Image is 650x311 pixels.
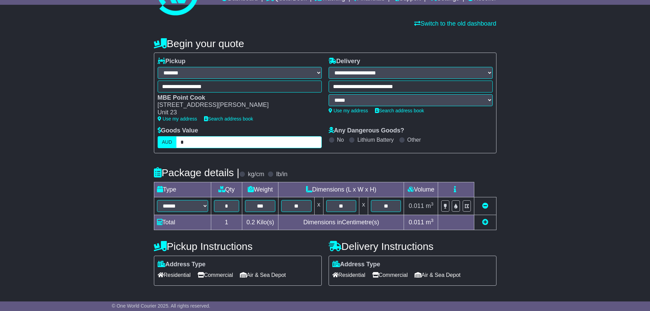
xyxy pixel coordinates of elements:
label: Other [407,137,421,143]
label: AUD [158,136,177,148]
a: Add new item [482,219,488,226]
td: x [314,197,323,215]
span: Residential [332,270,365,280]
label: Pickup [158,58,186,65]
a: Search address book [204,116,253,122]
div: Unit 23 [158,109,315,116]
span: 0.2 [246,219,255,226]
h4: Delivery Instructions [329,241,496,252]
td: x [359,197,368,215]
sup: 3 [431,201,434,207]
td: Dimensions in Centimetre(s) [278,215,404,230]
h4: Begin your quote [154,38,496,49]
a: Switch to the old dashboard [414,20,496,27]
label: lb/in [276,171,287,178]
span: Commercial [198,270,233,280]
a: Use my address [158,116,197,122]
label: Delivery [329,58,360,65]
label: Address Type [158,261,206,268]
span: 0.011 [409,219,424,226]
span: © One World Courier 2025. All rights reserved. [112,303,211,309]
label: Address Type [332,261,380,268]
span: Commercial [372,270,408,280]
td: Dimensions (L x W x H) [278,182,404,197]
h4: Pickup Instructions [154,241,322,252]
td: 1 [211,215,242,230]
label: Any Dangerous Goods? [329,127,404,135]
span: Air & Sea Depot [415,270,461,280]
span: Residential [158,270,191,280]
div: MBE Point Cook [158,94,315,102]
td: Volume [404,182,438,197]
h4: Package details | [154,167,240,178]
a: Use my address [329,108,368,113]
td: Qty [211,182,242,197]
div: [STREET_ADDRESS][PERSON_NAME] [158,101,315,109]
a: Remove this item [482,202,488,209]
td: Kilo(s) [242,215,278,230]
sup: 3 [431,218,434,223]
label: Goods Value [158,127,198,135]
span: Air & Sea Depot [240,270,286,280]
span: m [426,219,434,226]
td: Total [154,215,211,230]
label: kg/cm [248,171,264,178]
label: Lithium Battery [357,137,394,143]
td: Weight [242,182,278,197]
span: 0.011 [409,202,424,209]
label: No [337,137,344,143]
td: Type [154,182,211,197]
a: Search address book [375,108,424,113]
span: m [426,202,434,209]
